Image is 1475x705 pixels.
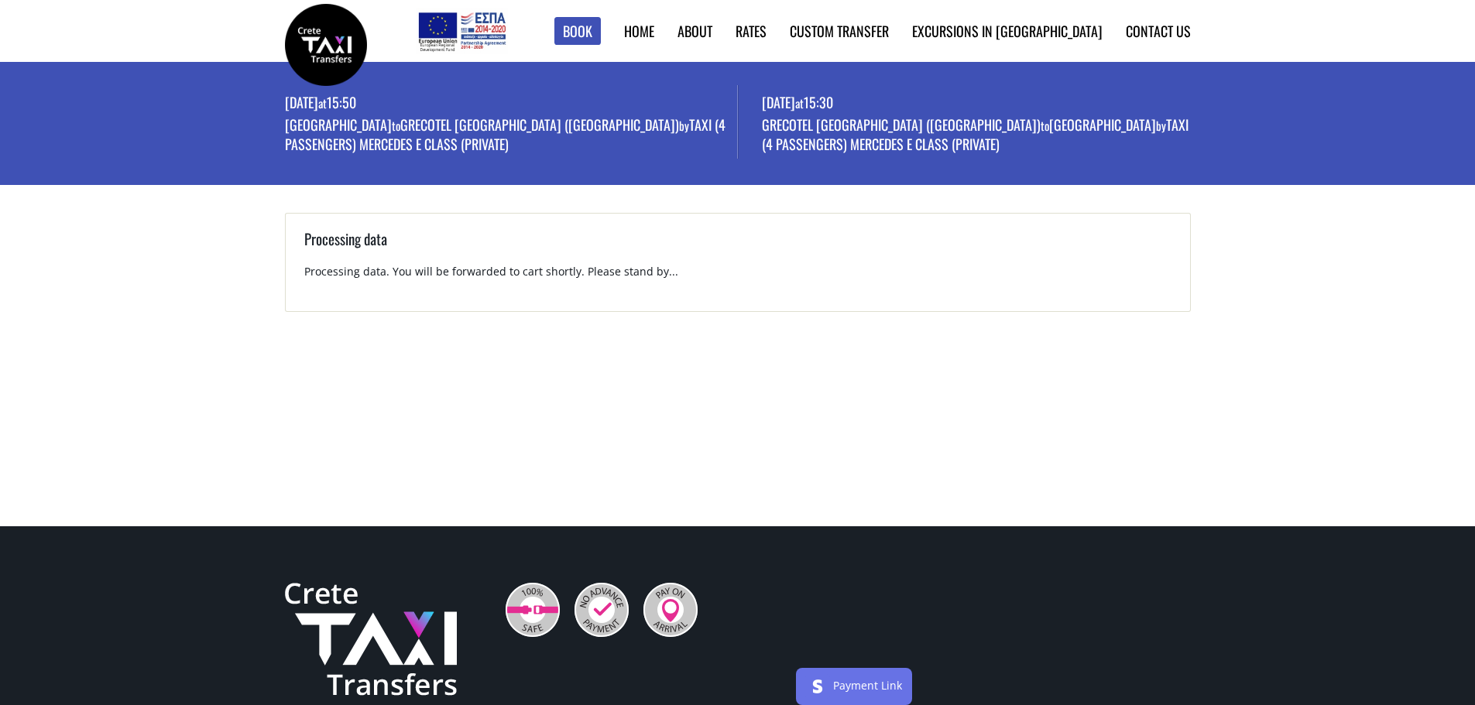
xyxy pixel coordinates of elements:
img: Crete Taxi Transfers | Booking page | Crete Taxi Transfers [285,4,367,86]
img: Pay On Arrival [643,583,698,637]
img: stripe [805,674,830,699]
small: by [679,117,689,134]
small: to [1041,117,1049,134]
a: Home [624,21,654,41]
p: [GEOGRAPHIC_DATA] Grecotel [GEOGRAPHIC_DATA] ([GEOGRAPHIC_DATA]) Taxi (4 passengers) Mercedes E C... [285,115,738,157]
img: No Advance Payment [575,583,629,637]
img: 100% Safe [506,583,560,637]
small: at [795,94,804,111]
img: Crete Taxi Transfers [285,583,457,696]
a: Custom Transfer [790,21,889,41]
a: Rates [736,21,767,41]
p: Grecotel [GEOGRAPHIC_DATA] ([GEOGRAPHIC_DATA]) [GEOGRAPHIC_DATA] Taxi (4 passengers) Mercedes E C... [762,115,1191,157]
small: by [1156,117,1166,134]
a: About [677,21,712,41]
a: Book [554,17,601,46]
p: [DATE] 15:50 [285,93,738,115]
h3: Processing data [304,228,1171,265]
small: at [318,94,327,111]
a: Contact us [1126,21,1191,41]
img: e-bannersEUERDF180X90.jpg [416,8,508,54]
a: Payment Link [833,678,902,693]
a: Crete Taxi Transfers | Booking page | Crete Taxi Transfers [285,35,367,51]
a: Excursions in [GEOGRAPHIC_DATA] [912,21,1103,41]
p: Processing data. You will be forwarded to cart shortly. Please stand by... [304,264,1171,293]
small: to [392,117,400,134]
p: [DATE] 15:30 [762,93,1191,115]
